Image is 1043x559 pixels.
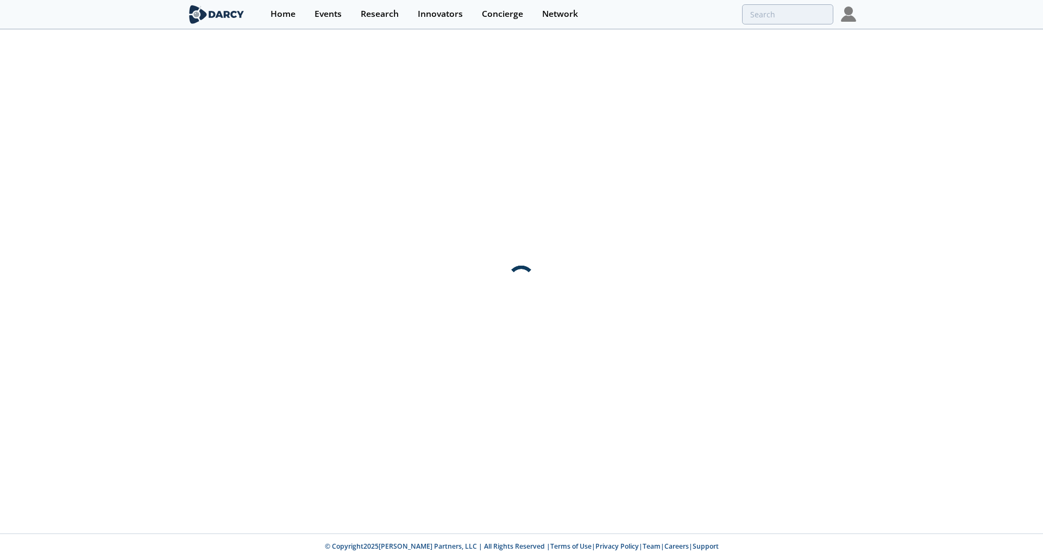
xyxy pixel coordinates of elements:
div: Network [542,10,578,18]
img: logo-wide.svg [187,5,246,24]
div: Research [361,10,399,18]
a: Privacy Policy [595,542,639,551]
div: Innovators [418,10,463,18]
div: Home [271,10,296,18]
p: © Copyright 2025 [PERSON_NAME] Partners, LLC | All Rights Reserved | | | | | [120,542,923,551]
div: Concierge [482,10,523,18]
a: Careers [664,542,689,551]
a: Team [643,542,661,551]
div: Events [315,10,342,18]
a: Terms of Use [550,542,592,551]
a: Support [693,542,719,551]
input: Advanced Search [742,4,833,24]
img: Profile [841,7,856,22]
